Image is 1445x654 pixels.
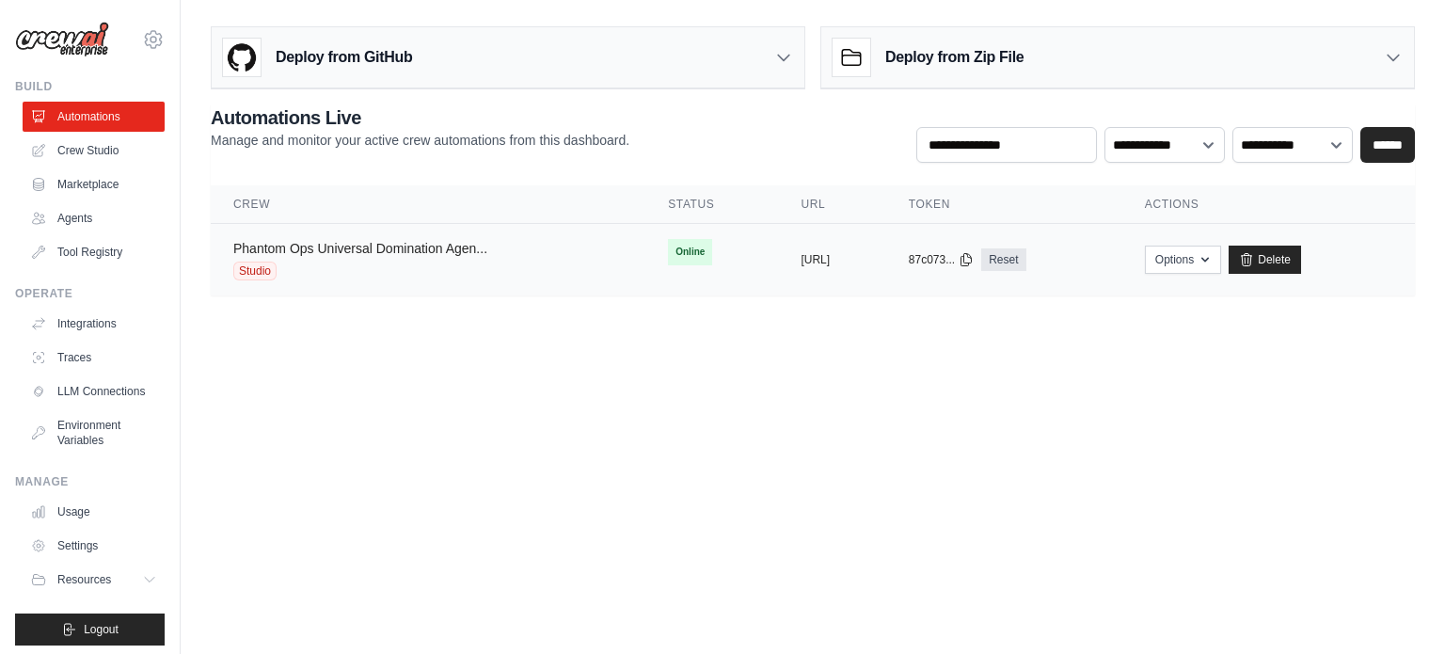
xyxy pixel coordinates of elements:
[23,531,165,561] a: Settings
[23,169,165,199] a: Marketplace
[885,46,1024,69] h3: Deploy from Zip File
[23,237,165,267] a: Tool Registry
[23,102,165,132] a: Automations
[223,39,261,76] img: GitHub Logo
[23,203,165,233] a: Agents
[1122,185,1415,224] th: Actions
[23,136,165,166] a: Crew Studio
[1145,246,1221,274] button: Options
[233,262,277,280] span: Studio
[233,241,487,256] a: Phantom Ops Universal Domination Agen...
[276,46,412,69] h3: Deploy from GitHub
[57,572,111,587] span: Resources
[23,376,165,407] a: LLM Connections
[23,497,165,527] a: Usage
[15,22,109,57] img: Logo
[886,185,1122,224] th: Token
[1351,564,1445,654] iframe: Chat Widget
[211,185,645,224] th: Crew
[15,79,165,94] div: Build
[15,474,165,489] div: Manage
[211,131,629,150] p: Manage and monitor your active crew automations from this dashboard.
[23,343,165,373] a: Traces
[645,185,778,224] th: Status
[15,614,165,646] button: Logout
[84,622,119,637] span: Logout
[23,309,165,339] a: Integrations
[981,248,1025,271] a: Reset
[909,252,974,267] button: 87c073...
[668,239,712,265] span: Online
[778,185,885,224] th: URL
[23,410,165,455] a: Environment Variables
[1229,246,1301,274] a: Delete
[23,565,165,595] button: Resources
[211,104,629,131] h2: Automations Live
[15,286,165,301] div: Operate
